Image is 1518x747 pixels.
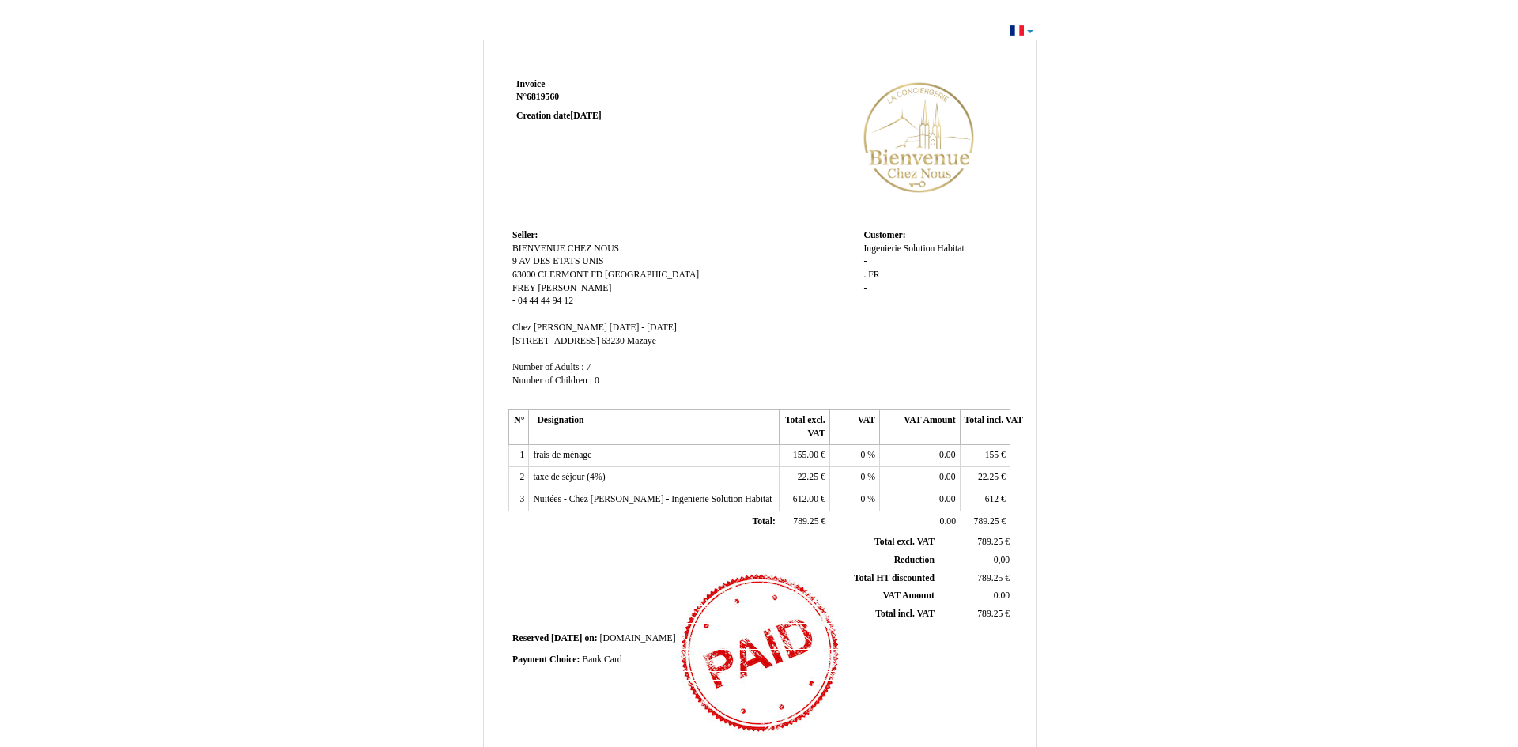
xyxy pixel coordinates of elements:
[831,78,1006,197] img: logo
[570,111,601,121] span: [DATE]
[516,79,545,89] span: Invoice
[582,655,621,665] span: Bank Card
[985,450,999,460] span: 155
[937,243,964,254] span: Habitat
[587,362,591,372] span: 7
[793,450,818,460] span: 155.00
[610,323,677,333] span: [DATE] - [DATE]
[960,467,1010,489] td: €
[854,573,935,583] span: Total HT discounted
[509,467,529,489] td: 2
[780,511,829,533] td: €
[939,450,955,460] span: 0.00
[512,655,580,665] span: Payment Choice:
[780,489,829,511] td: €
[512,336,599,346] span: [STREET_ADDRESS]
[875,609,935,619] span: Total incl. VAT
[584,633,597,643] span: on:
[512,296,515,306] span: -
[605,270,699,280] span: [GEOGRAPHIC_DATA]
[780,410,829,445] th: Total excl. VAT
[880,410,960,445] th: VAT Amount
[994,590,1010,601] span: 0.00
[600,633,676,643] span: [DOMAIN_NAME]
[509,445,529,467] td: 1
[883,590,935,601] span: VAT Amount
[939,472,955,482] span: 0.00
[977,609,1003,619] span: 789.25
[994,555,1010,565] span: 0,00
[512,375,592,386] span: Number of Children :
[960,410,1010,445] th: Total incl. VAT
[985,494,999,504] span: 612
[780,467,829,489] td: €
[533,472,605,482] span: taxe de séjour (4%)
[829,410,879,445] th: VAT
[512,243,619,254] span: BIENVENUE CHEZ NOUS
[538,270,602,280] span: CLERMONT FD
[509,489,529,511] td: 3
[512,256,604,266] span: 9 AV DES ETATS UNIS
[509,410,529,445] th: N°
[894,555,935,565] span: Reduction
[960,489,1010,511] td: €
[863,243,935,254] span: Ingenierie Solution
[938,569,1013,587] td: €
[512,230,538,240] span: Seller:
[512,323,607,333] span: Chez [PERSON_NAME]
[512,283,535,293] span: FREY
[627,336,656,346] span: Mazaye
[863,270,866,280] span: .
[793,494,818,504] span: 612.00
[939,494,955,504] span: 0.00
[516,91,705,104] strong: N°
[829,445,879,467] td: %
[512,633,549,643] span: Reserved
[863,256,867,266] span: -
[527,92,559,102] span: 6819560
[938,606,1013,624] td: €
[863,283,867,293] span: -
[977,537,1003,547] span: 789.25
[551,633,582,643] span: [DATE]
[938,534,1013,551] td: €
[977,573,1003,583] span: 789.25
[595,375,599,386] span: 0
[874,537,935,547] span: Total excl. VAT
[974,516,999,526] span: 789.25
[861,494,866,504] span: 0
[538,283,611,293] span: [PERSON_NAME]
[512,270,535,280] span: 63000
[861,450,866,460] span: 0
[829,467,879,489] td: %
[533,450,591,460] span: frais de ménage
[798,472,818,482] span: 22.25
[978,472,999,482] span: 22.25
[793,516,818,526] span: 789.25
[516,111,602,121] strong: Creation date
[780,445,829,467] td: €
[960,445,1010,467] td: €
[861,472,866,482] span: 0
[533,494,772,504] span: Nuitées - Chez [PERSON_NAME] - Ingenierie Solution Habitat
[863,230,905,240] span: Customer:
[512,362,584,372] span: Number of Adults :
[960,511,1010,533] td: €
[868,270,879,280] span: FR
[602,336,625,346] span: 63230
[529,410,780,445] th: Designation
[940,516,956,526] span: 0.00
[752,516,775,526] span: Total:
[829,489,879,511] td: %
[518,296,573,306] span: 04 44 44 94 12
